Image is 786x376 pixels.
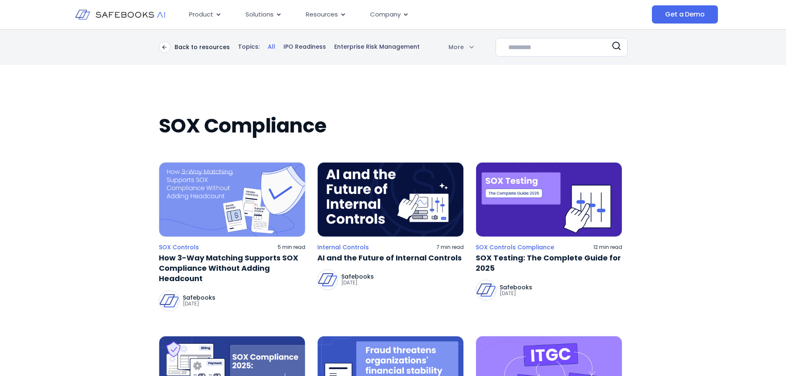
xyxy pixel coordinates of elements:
span: Resources [306,10,338,19]
p: 5 min read [278,244,305,251]
a: SOX Controls [159,244,199,251]
img: a pair of masks with the words how 3 - way matching supports sox to [159,162,305,237]
img: Safebooks [476,280,496,300]
p: Safebooks [183,295,215,300]
p: [DATE] [500,290,532,297]
span: Solutions [245,10,274,19]
span: Product [189,10,213,19]
a: SOX Controls Compliance [476,244,554,251]
h2: SOX Compliance [159,114,628,137]
p: Safebooks [341,274,374,279]
p: [DATE] [341,279,374,286]
p: [DATE] [183,300,215,307]
p: 12 min read [593,244,622,251]
span: Company [370,10,401,19]
a: Back to resources [159,41,230,53]
a: AI and the Future of Internal Controls [317,253,464,263]
p: Back to resources [175,43,230,51]
nav: Menu [182,7,569,23]
a: How 3-Way Matching Supports SOX Compliance Without Adding Headcount [159,253,305,284]
a: IPO Readiness [283,43,326,51]
img: a hand touching a sheet of paper with the words sox testing on it [476,162,622,237]
img: a hand holding a piece of paper with the words,'a and the future [317,162,464,237]
p: Topics: [238,43,260,51]
a: Enterprise Risk Management [334,43,420,51]
div: More [438,43,474,51]
a: Internal Controls [317,244,369,251]
p: Safebooks [500,284,532,290]
img: Safebooks [159,291,179,311]
p: 7 min read [437,244,464,251]
div: Menu Toggle [182,7,569,23]
a: SOX Testing: The Complete Guide for 2025 [476,253,622,273]
a: All [268,43,275,51]
a: Get a Demo [652,5,718,24]
img: Safebooks [318,270,338,290]
span: Get a Demo [665,10,704,19]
